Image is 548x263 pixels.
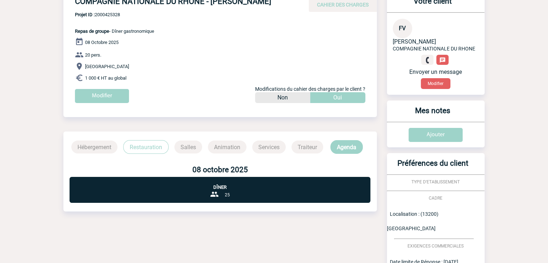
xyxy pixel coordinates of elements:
[255,86,365,92] span: Modifications du cahier des charges par le client ?
[224,192,230,197] span: 25
[439,57,446,63] img: chat-24-px-w.png
[208,141,246,153] p: Animation
[429,196,442,201] span: CADRE
[70,177,370,190] p: Dîner
[75,89,129,103] input: Modifier
[393,68,479,75] p: Envoyer un message
[85,52,101,58] span: 20 pers.
[390,159,476,174] h3: Préférences du client
[330,140,363,154] p: Agenda
[123,140,169,154] p: Restauration
[409,128,463,142] input: Ajouter
[317,2,369,8] span: CAHIER DES CHARGES
[333,92,342,103] p: Oui
[75,12,154,17] span: 2000425328
[277,92,288,103] p: Non
[252,141,286,153] p: Services
[424,57,431,63] img: fixe.png
[407,244,464,249] span: EXIGENCES COMMERCIALES
[75,28,109,34] span: Repas de groupe
[399,25,406,32] span: FV
[411,179,460,184] span: TYPE D'ETABLISSEMENT
[393,46,475,52] span: COMPAGNIE NATIONALE DU RHONE
[210,190,219,199] img: group-24-px-b.png
[85,40,119,45] span: 08 Octobre 2025
[75,28,154,34] span: - Dîner gastronomique
[393,38,436,45] span: [PERSON_NAME]
[71,141,117,153] p: Hébergement
[75,12,95,17] b: Projet ID :
[174,141,202,153] p: Salles
[421,78,450,89] button: Modifier
[387,211,438,231] span: Localisation : (13200) [GEOGRAPHIC_DATA]
[192,165,248,174] b: 08 octobre 2025
[390,106,476,122] h3: Mes notes
[85,64,129,69] span: [GEOGRAPHIC_DATA]
[291,141,323,153] p: Traiteur
[85,75,126,81] span: 1 000 € HT au global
